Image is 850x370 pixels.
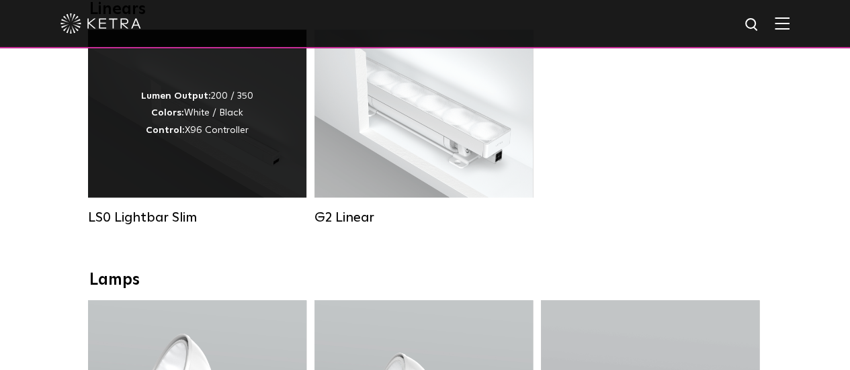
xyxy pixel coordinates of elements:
div: LS0 Lightbar Slim [88,210,306,226]
div: 200 / 350 White / Black X96 Controller [141,88,253,139]
div: G2 Linear [314,210,533,226]
a: G2 Linear Lumen Output:400 / 700 / 1000Colors:WhiteBeam Angles:Flood / [GEOGRAPHIC_DATA] / Narrow... [314,30,533,226]
strong: Colors: [151,108,184,118]
img: Hamburger%20Nav.svg [775,17,790,30]
div: Lamps [89,271,761,290]
img: ketra-logo-2019-white [60,13,141,34]
img: search icon [744,17,761,34]
strong: Lumen Output: [141,91,211,101]
a: LS0 Lightbar Slim Lumen Output:200 / 350Colors:White / BlackControl:X96 Controller [88,30,306,226]
strong: Control: [146,126,185,135]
